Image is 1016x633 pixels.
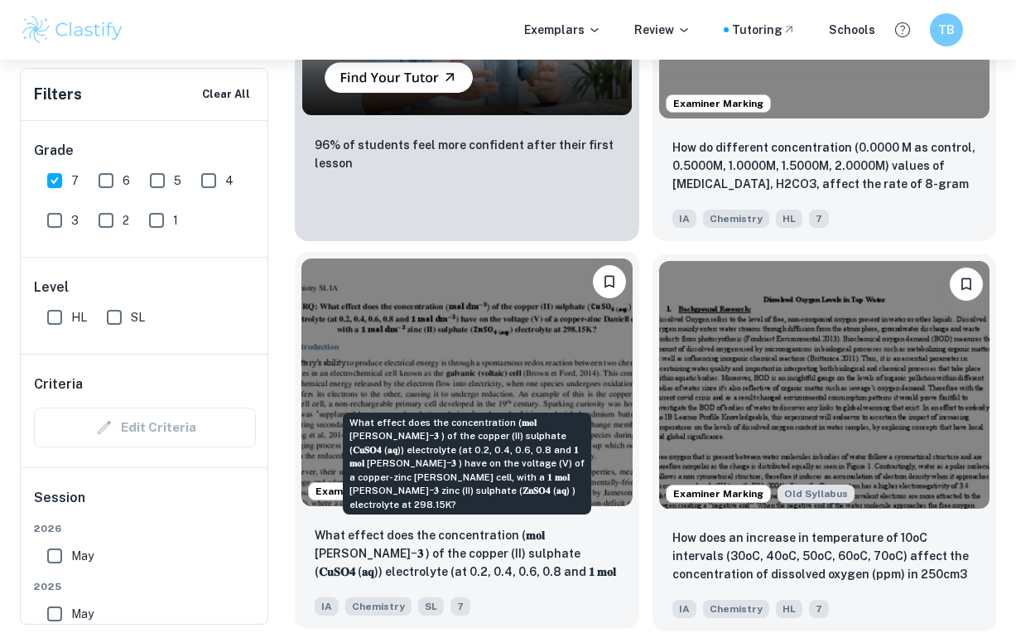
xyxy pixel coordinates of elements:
[34,83,82,106] h6: Filters
[950,268,983,301] button: Bookmark
[778,485,855,503] span: Old Syllabus
[672,529,977,585] p: How does an increase in temperature of 10oC intervals (30oC, 40oC, 50oC, 60oC, 70oC) affect the c...
[667,96,770,111] span: Examiner Marking
[34,278,256,297] h6: Level
[593,265,626,298] button: Bookmark
[225,172,234,190] span: 4
[524,21,601,39] p: Exemplars
[776,210,802,228] span: HL
[173,211,178,230] span: 1
[930,13,963,46] button: TB
[34,488,256,521] h6: Session
[309,484,412,499] span: Examiner Marking
[703,210,769,228] span: Chemistry
[295,254,639,632] a: Examiner MarkingStarting from the May 2025 session, the Chemistry IA requirements have changed. I...
[809,600,829,618] span: 7
[20,13,125,46] img: Clastify logo
[315,526,619,582] p: What effect does the concentration (𝐦𝐨𝐥 𝐝𝐦−𝟑 ) of the copper (II) sulphate (𝐂𝐮𝐒𝐎𝟒 (𝐚𝐪)) electroly...
[315,136,619,172] p: 96% of students feel more confident after their first lesson
[672,138,977,195] p: How do different concentration (0.0000 M as control, 0.5000M, 1.0000M, 1.5000M, 2.0000M) values o...
[34,374,83,394] h6: Criteria
[34,408,256,447] div: Criteria filters are unavailable when searching by topic
[667,486,770,501] span: Examiner Marking
[450,597,470,616] span: 7
[829,21,875,39] a: Schools
[809,210,829,228] span: 7
[343,413,591,515] div: What effect does the concentration (𝐦𝐨𝐥 [PERSON_NAME]−𝟑 ) of the copper (II) sulphate (𝐂𝐮𝐒𝐎𝟒 (𝐚𝐪)...
[652,254,997,632] a: Examiner MarkingStarting from the May 2025 session, the Chemistry IA requirements have changed. I...
[34,141,256,161] h6: Grade
[703,600,769,618] span: Chemistry
[634,21,691,39] p: Review
[418,597,444,616] span: SL
[937,21,956,39] h6: TB
[659,261,990,510] img: Chemistry IA example thumbnail: How does an increase in temperature of 1
[71,308,87,326] span: HL
[345,597,412,616] span: Chemistry
[672,600,696,618] span: IA
[778,485,855,503] div: Starting from the May 2025 session, the Chemistry IA requirements have changed. It's OK to refer ...
[123,172,130,190] span: 6
[123,211,129,230] span: 2
[732,21,796,39] a: Tutoring
[34,521,256,536] span: 2026
[71,211,79,230] span: 3
[301,259,633,507] img: Chemistry IA example thumbnail: What effect does the concentration (𝐦𝐨
[174,172,181,190] span: 5
[131,308,145,326] span: SL
[776,600,802,618] span: HL
[71,172,79,190] span: 7
[198,82,254,107] button: Clear All
[34,579,256,594] span: 2025
[71,605,94,623] span: May
[315,597,339,616] span: IA
[888,16,917,44] button: Help and Feedback
[71,547,94,565] span: May
[672,210,696,228] span: IA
